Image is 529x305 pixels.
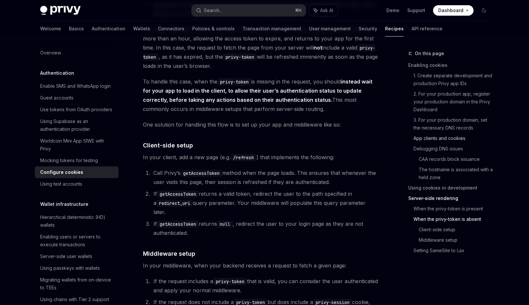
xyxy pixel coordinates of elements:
div: Migrating wallets from on-device to TEEs [40,276,115,292]
a: Support [407,7,425,14]
a: Enabling users or servers to execute transactions [35,231,118,251]
button: Toggle dark mode [479,5,489,16]
li: If returns a valid token, redirect the user to the path specified in a query parameter. Your midd... [151,189,378,217]
h5: Authentication [40,69,74,77]
a: Enable SMS and WhatsApp login [35,80,118,92]
button: Search...⌘K [192,5,306,16]
a: Overview [35,47,118,59]
a: 1. Create separate development and production Privy app IDs [413,70,494,89]
code: /refresh [230,154,257,161]
span: In your client, add a new page (e.g. ) that implements the following: [143,153,378,162]
strong: not [314,44,322,51]
span: Client-side setup [143,141,193,150]
div: Enabling users or servers to execute transactions [40,233,115,249]
a: Worldcoin Mini App SIWE with Privy [35,135,118,155]
div: Worldcoin Mini App SIWE with Privy [40,137,115,153]
div: Enable SMS and WhatsApp login [40,82,111,90]
div: Use tokens from OAuth providers [40,106,112,114]
code: null [217,221,233,228]
code: privy-token [213,278,247,285]
span: In your middleware, when your backend receives a request to fetch a given page: [143,261,378,270]
span: To handle this case, when the is missing in the request, you should This most commonly occurs in ... [143,77,378,114]
a: Demo [386,7,399,14]
a: Configure cookies [35,166,118,178]
code: privy-token [223,53,257,61]
a: Using test accounts [35,178,118,190]
div: Using test accounts [40,180,82,188]
div: Server-side user wallets [40,252,92,260]
a: Connectors [158,21,184,37]
a: Enabling cookies [408,60,494,70]
span: Dashboard [438,7,463,14]
a: Guest accounts [35,92,118,104]
span: Middleware setup [143,249,195,258]
div: Configure cookies [40,168,83,176]
a: Authentication [92,21,125,37]
a: User management [309,21,351,37]
a: CAA records block issuance [419,154,494,164]
a: Welcome [40,21,61,37]
div: Using chains with Tier 2 support [40,296,109,303]
a: Using passkeys with wallets [35,262,118,274]
a: Middleware setup [419,235,494,245]
div: Hierarchical deterministic (HD) wallets [40,213,115,229]
span: The latter case generally occurs when an authenticated user steps away from your app for more tha... [143,25,378,70]
a: Basics [69,21,84,37]
a: Transaction management [242,21,301,37]
a: Recipes [385,21,404,37]
a: Client-side setup [419,224,494,235]
span: One solution for handling this flow is to set up your app and middleware like so: [143,120,378,129]
a: Dashboard [433,5,474,16]
div: Using passkeys with wallets [40,264,100,272]
li: If returns , redirect the user to your login page as they are not authenticated. [151,219,378,237]
a: Migrating wallets from on-device to TEEs [35,274,118,294]
li: If the request includes a that is valid, you can consider the user authenticated and apply your n... [151,277,378,295]
a: The hostname is associated with a held zone [419,164,494,183]
a: Setting SameSite to Lax [413,245,494,256]
a: 3. For your production domain, set the necessary DNS records [413,115,494,133]
a: API reference [412,21,443,37]
a: Security [359,21,377,37]
div: Overview [40,49,61,57]
a: 2. For your production app, register your production domain in the Privy Dashboard [413,89,494,115]
img: dark logo [40,6,81,15]
code: getAccessToken [157,191,199,198]
a: Using Supabase as an authentication provider [35,115,118,135]
a: Using cookies in development [408,183,494,193]
strong: instead wait for your app to load in the client, to allow their user’s authentication status to u... [143,78,372,103]
li: Call Privy’s method when the page loads. This ensures that whenever the user visits this page, th... [151,168,378,187]
div: Guest accounts [40,94,73,102]
a: When the privy-token is absent [413,214,494,224]
div: Search... [204,7,222,14]
a: Server-side rendering [408,193,494,204]
div: Using Supabase as an authentication provider [40,117,115,133]
span: ⌘ K [295,8,302,13]
span: On this page [415,50,444,57]
code: getAccessToken [180,170,222,177]
span: Ask AI [320,7,333,14]
h5: Wallet infrastructure [40,200,88,208]
a: Hierarchical deterministic (HD) wallets [35,211,118,231]
a: App clients and cookies [413,133,494,144]
a: Policies & controls [192,21,235,37]
a: Mocking tokens for testing [35,155,118,166]
code: privy-token [217,78,251,85]
a: When the privy-token is present [413,204,494,214]
code: redirect_uri [156,200,193,207]
a: Server-side user wallets [35,251,118,262]
a: Debugging DNS issues [413,144,494,154]
div: Mocking tokens for testing [40,157,98,164]
a: Wallets [133,21,150,37]
button: Ask AI [309,5,338,16]
code: getAccessToken [157,221,199,228]
a: Use tokens from OAuth providers [35,104,118,115]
